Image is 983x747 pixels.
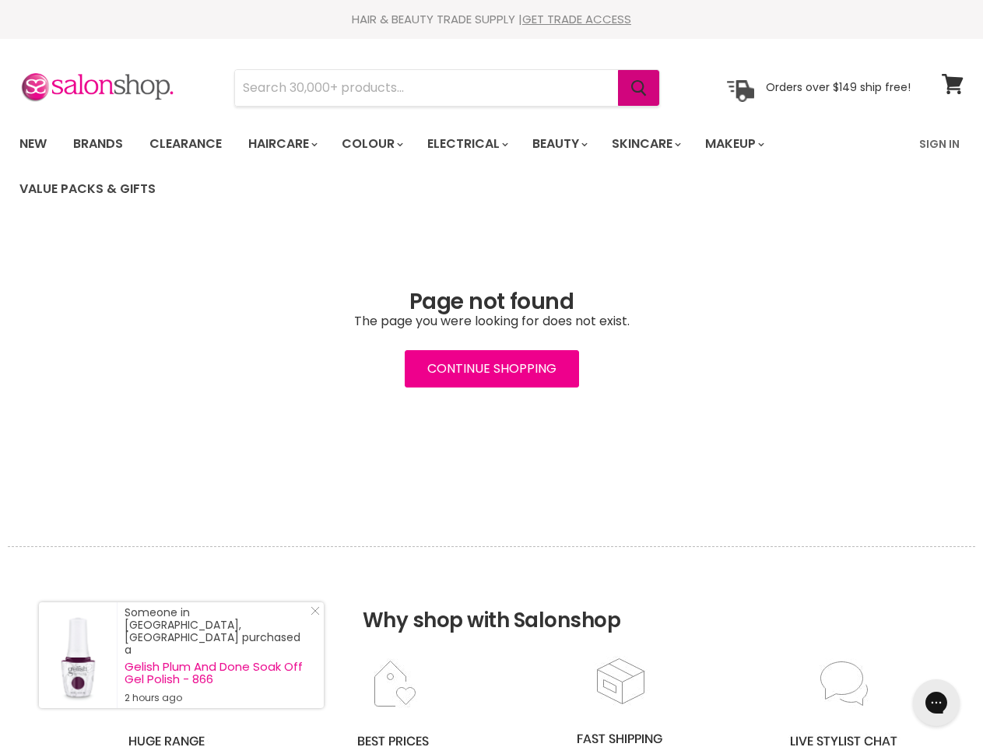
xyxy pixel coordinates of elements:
a: GET TRADE ACCESS [522,11,631,27]
input: Search [235,70,618,106]
a: Haircare [237,128,327,160]
a: Value Packs & Gifts [8,173,167,205]
svg: Close Icon [311,606,320,615]
a: Brands [61,128,135,160]
a: Electrical [416,128,518,160]
div: Someone in [GEOGRAPHIC_DATA], [GEOGRAPHIC_DATA] purchased a [125,606,308,704]
a: Clearance [138,128,233,160]
a: New [8,128,58,160]
a: Sign In [910,128,969,160]
a: Skincare [600,128,690,160]
a: Beauty [521,128,597,160]
ul: Main menu [8,121,910,212]
a: Visit product page [39,602,117,708]
iframe: Gorgias live chat messenger [905,674,967,731]
h1: Page not found [19,289,964,314]
small: 2 hours ago [125,692,308,704]
a: Makeup [693,128,774,160]
h2: Why shop with Salonshop [8,546,975,656]
a: Colour [330,128,413,160]
p: The page you were looking for does not exist. [19,314,964,328]
a: Close Notification [304,606,320,622]
a: Continue Shopping [405,350,579,388]
form: Product [234,69,660,107]
a: Gelish Plum And Done Soak Off Gel Polish - 866 [125,661,308,686]
button: Search [618,70,659,106]
p: Orders over $149 ship free! [766,80,911,94]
